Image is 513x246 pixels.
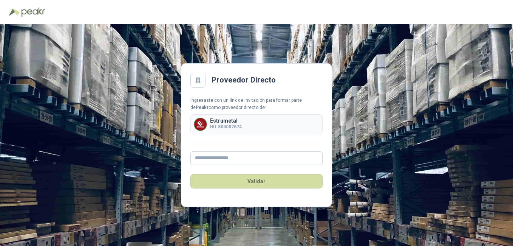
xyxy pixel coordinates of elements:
img: Peakr [21,8,45,17]
img: Company Logo [194,118,207,131]
b: 805007674 [218,124,242,129]
b: Peakr [196,105,209,110]
div: Ingresaste con un link de invitación para formar parte de como proveedor directo de: [190,97,323,111]
p: NIT [210,123,242,131]
h2: Proveedor Directo [212,74,276,86]
p: Estrumetal [210,118,242,123]
button: Validar [190,174,323,188]
img: Logo [9,8,20,16]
